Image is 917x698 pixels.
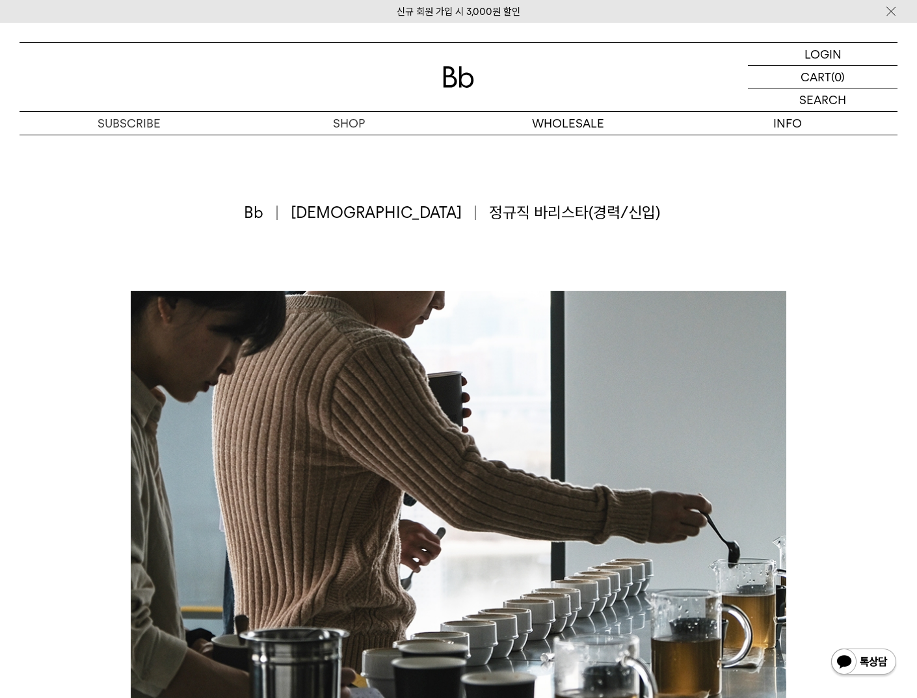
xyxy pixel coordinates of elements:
[244,202,278,224] span: Bb
[458,112,678,135] p: WHOLESALE
[443,66,474,88] img: 로고
[397,6,520,18] a: 신규 회원 가입 시 3,000원 할인
[20,112,239,135] a: SUBSCRIBE
[801,66,831,88] p: CART
[830,647,897,678] img: 카카오톡 채널 1:1 채팅 버튼
[799,88,846,111] p: SEARCH
[678,112,898,135] p: INFO
[831,66,845,88] p: (0)
[748,66,897,88] a: CART (0)
[804,43,842,65] p: LOGIN
[291,202,476,224] span: [DEMOGRAPHIC_DATA]
[489,202,660,224] span: 정규직 바리스타(경력/신입)
[748,43,897,66] a: LOGIN
[239,112,459,135] a: SHOP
